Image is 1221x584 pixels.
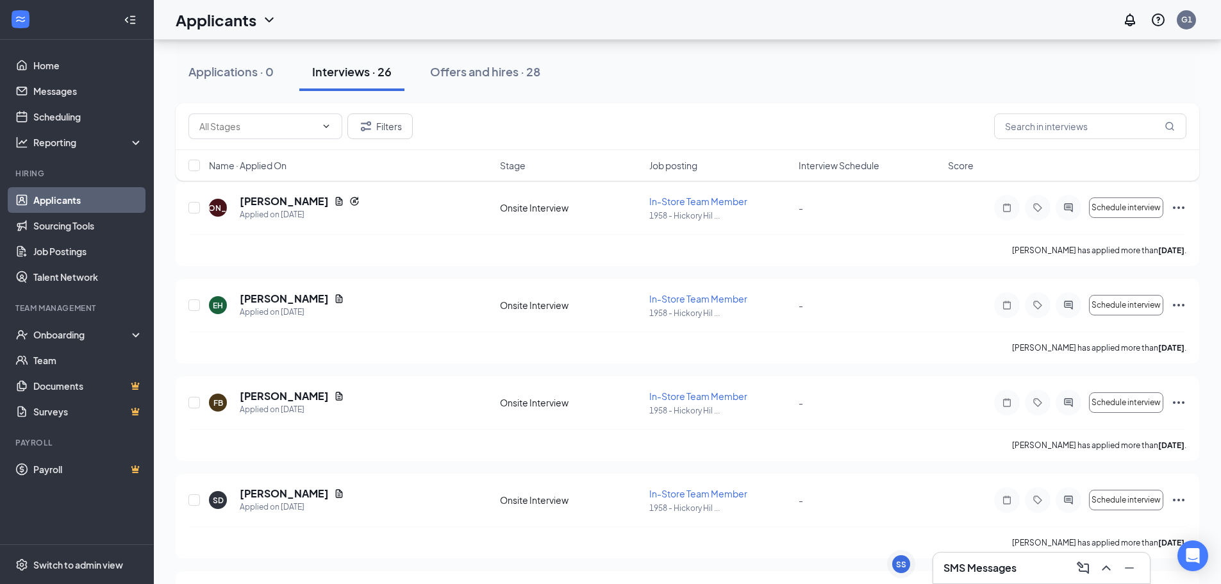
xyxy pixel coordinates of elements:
[999,397,1015,408] svg: Note
[999,300,1015,310] svg: Note
[1030,397,1045,408] svg: Tag
[209,159,287,172] span: Name · Applied On
[1158,538,1184,547] b: [DATE]
[312,63,392,79] div: Interviews · 26
[15,303,140,313] div: Team Management
[500,494,642,506] div: Onsite Interview
[33,238,143,264] a: Job Postings
[799,299,803,311] span: -
[33,264,143,290] a: Talent Network
[500,396,642,409] div: Onsite Interview
[347,113,413,139] button: Filter Filters
[334,196,344,206] svg: Document
[33,187,143,213] a: Applicants
[1089,295,1163,315] button: Schedule interview
[185,203,251,213] div: [PERSON_NAME]
[240,389,329,403] h5: [PERSON_NAME]
[1092,496,1161,505] span: Schedule interview
[649,210,791,221] p: 1958 - Hickory Hil ...
[1012,245,1186,256] p: [PERSON_NAME] has applied more than .
[1092,301,1161,310] span: Schedule interview
[334,294,344,304] svg: Document
[240,306,344,319] div: Applied on [DATE]
[240,487,329,501] h5: [PERSON_NAME]
[1122,12,1138,28] svg: Notifications
[262,12,277,28] svg: ChevronDown
[799,397,803,408] span: -
[1089,490,1163,510] button: Schedule interview
[948,159,974,172] span: Score
[1012,342,1186,353] p: [PERSON_NAME] has applied more than .
[1150,12,1166,28] svg: QuestionInfo
[213,397,223,408] div: FB
[33,328,132,341] div: Onboarding
[1158,343,1184,353] b: [DATE]
[1073,558,1093,578] button: ComposeMessage
[1012,537,1186,548] p: [PERSON_NAME] has applied more than .
[1158,440,1184,450] b: [DATE]
[213,495,224,506] div: SD
[999,203,1015,213] svg: Note
[1061,397,1076,408] svg: ActiveChat
[649,390,747,402] span: In-Store Team Member
[896,559,906,570] div: SS
[500,159,526,172] span: Stage
[213,300,223,311] div: EH
[33,399,143,424] a: SurveysCrown
[321,121,331,131] svg: ChevronDown
[1171,200,1186,215] svg: Ellipses
[240,208,360,221] div: Applied on [DATE]
[1092,203,1161,212] span: Schedule interview
[799,202,803,213] span: -
[15,328,28,341] svg: UserCheck
[649,159,697,172] span: Job posting
[33,373,143,399] a: DocumentsCrown
[1119,558,1140,578] button: Minimize
[1171,492,1186,508] svg: Ellipses
[33,78,143,104] a: Messages
[1096,558,1117,578] button: ChevronUp
[649,293,747,305] span: In-Store Team Member
[1089,392,1163,413] button: Schedule interview
[1030,495,1045,505] svg: Tag
[1092,398,1161,407] span: Schedule interview
[1089,197,1163,218] button: Schedule interview
[1099,560,1114,576] svg: ChevronUp
[14,13,27,26] svg: WorkstreamLogo
[1061,300,1076,310] svg: ActiveChat
[1030,300,1045,310] svg: Tag
[15,558,28,571] svg: Settings
[999,495,1015,505] svg: Note
[15,168,140,179] div: Hiring
[334,391,344,401] svg: Document
[1158,246,1184,255] b: [DATE]
[349,196,360,206] svg: Reapply
[33,347,143,373] a: Team
[649,196,747,207] span: In-Store Team Member
[1012,440,1186,451] p: [PERSON_NAME] has applied more than .
[33,558,123,571] div: Switch to admin view
[33,104,143,129] a: Scheduling
[33,53,143,78] a: Home
[358,119,374,134] svg: Filter
[649,308,791,319] p: 1958 - Hickory Hil ...
[1061,203,1076,213] svg: ActiveChat
[124,13,137,26] svg: Collapse
[1030,203,1045,213] svg: Tag
[799,494,803,506] span: -
[1061,495,1076,505] svg: ActiveChat
[176,9,256,31] h1: Applicants
[240,403,344,416] div: Applied on [DATE]
[15,437,140,448] div: Payroll
[649,488,747,499] span: In-Store Team Member
[188,63,274,79] div: Applications · 0
[334,488,344,499] svg: Document
[500,299,642,312] div: Onsite Interview
[943,561,1017,575] h3: SMS Messages
[430,63,540,79] div: Offers and hires · 28
[33,136,144,149] div: Reporting
[799,159,879,172] span: Interview Schedule
[240,194,329,208] h5: [PERSON_NAME]
[240,501,344,513] div: Applied on [DATE]
[33,456,143,482] a: PayrollCrown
